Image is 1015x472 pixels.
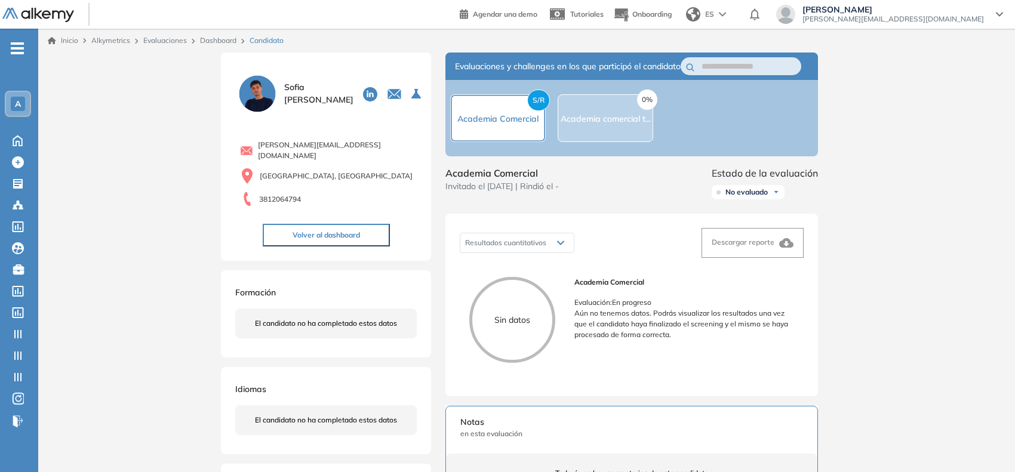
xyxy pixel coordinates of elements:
p: Sin datos [472,314,552,326]
i: - [11,47,24,50]
span: Idiomas [235,384,266,394]
button: Descargar reporte [702,228,804,258]
span: A [15,99,21,109]
span: Academia Comercial [574,277,794,288]
span: en esta evaluación [460,428,803,439]
a: Dashboard [200,36,236,45]
span: Evaluaciones y challenges en los que participó el candidato [455,60,681,73]
span: Estado de la evaluación [712,166,818,180]
span: Academia Comercial [457,113,539,124]
span: Notas [460,416,803,428]
span: Academia Comercial [445,166,559,180]
span: Academia comercial t... [561,113,651,124]
img: Logo [2,8,74,23]
a: Agendar una demo [460,6,537,20]
p: Aún no tenemos datos. Podrás visualizar los resultados una vez que el candidato haya finalizado e... [574,308,794,340]
span: [PERSON_NAME] [802,5,984,14]
span: Resultados cuantitativos [465,238,546,247]
span: Onboarding [632,10,672,18]
span: Sofia [PERSON_NAME] [284,81,353,106]
span: ES [705,9,714,20]
span: S/R [527,90,550,111]
span: Invitado el [DATE] | Rindió el - [445,180,559,193]
span: El candidato no ha completado estos datos [255,415,397,425]
img: arrow [719,12,726,17]
span: 0% [637,90,657,110]
p: Evaluación : En progreso [574,297,794,308]
span: Agendar una demo [473,10,537,18]
button: Onboarding [613,2,672,27]
span: No evaluado [725,187,768,197]
img: Ícono de flecha [773,189,780,196]
span: [GEOGRAPHIC_DATA], [GEOGRAPHIC_DATA] [260,171,413,181]
span: El candidato no ha completado estos datos [255,318,397,329]
span: Tutoriales [570,10,604,18]
img: PROFILE_MENU_LOGO_USER [235,72,279,116]
span: Candidato [250,35,284,46]
span: [PERSON_NAME][EMAIL_ADDRESS][DOMAIN_NAME] [802,14,984,24]
span: Formación [235,287,276,298]
span: Descargar reporte [712,237,774,246]
a: Evaluaciones [143,36,187,45]
a: Inicio [48,35,78,46]
span: [PERSON_NAME][EMAIL_ADDRESS][DOMAIN_NAME] [258,140,417,161]
img: world [686,7,700,21]
span: 3812064794 [259,194,301,205]
span: Alkymetrics [91,36,130,45]
button: Volver al dashboard [263,224,390,246]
